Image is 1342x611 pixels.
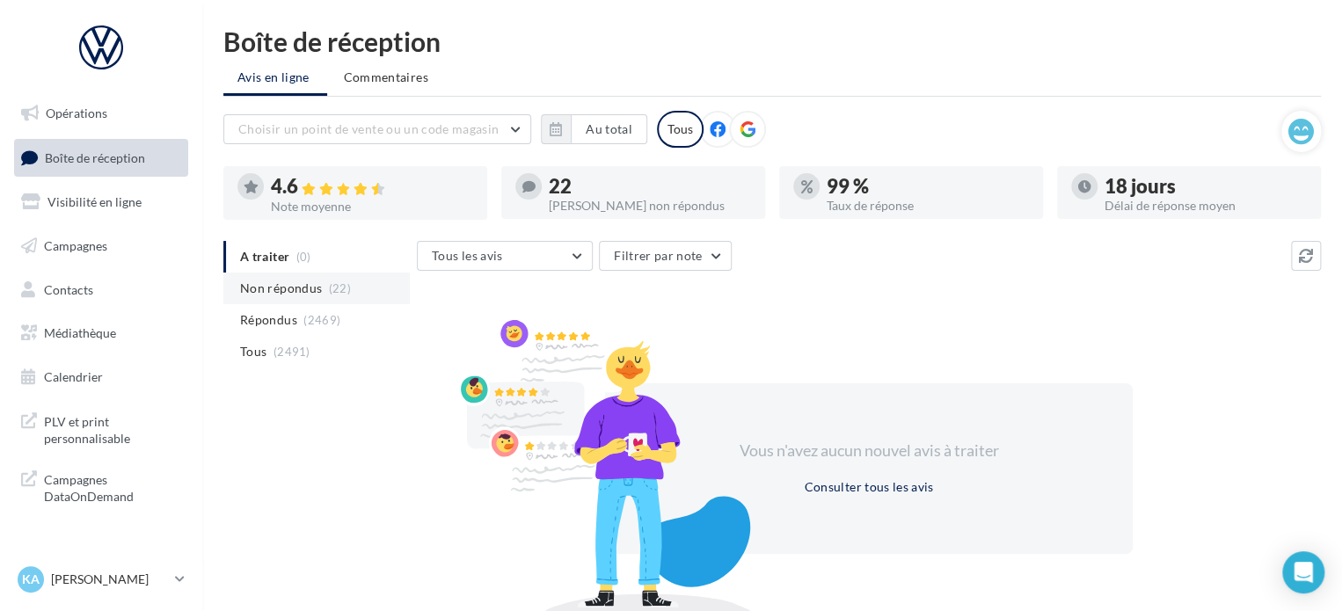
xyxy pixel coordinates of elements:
button: Filtrer par note [599,241,732,271]
a: Campagnes [11,228,192,265]
a: PLV et print personnalisable [11,403,192,455]
a: Contacts [11,272,192,309]
a: Calendrier [11,359,192,396]
span: Opérations [46,105,107,120]
span: (2491) [274,345,310,359]
div: Vous n'avez aucun nouvel avis à traiter [718,440,1020,462]
div: 4.6 [271,177,473,197]
a: Médiathèque [11,315,192,352]
div: 99 % [827,177,1029,196]
span: (22) [329,281,351,295]
span: Tous [240,343,266,360]
span: Calendrier [44,369,103,384]
span: Tous les avis [432,248,503,263]
span: Choisir un point de vente ou un code magasin [238,121,499,136]
span: Campagnes [44,238,107,253]
div: Open Intercom Messenger [1282,551,1324,593]
span: Répondus [240,311,297,329]
span: Non répondus [240,280,322,297]
div: Délai de réponse moyen [1105,200,1307,212]
span: Campagnes DataOnDemand [44,468,181,506]
button: Au total [571,114,647,144]
div: 18 jours [1105,177,1307,196]
button: Au total [541,114,647,144]
span: Commentaires [344,69,428,84]
a: Opérations [11,95,192,132]
a: Campagnes DataOnDemand [11,461,192,513]
button: Consulter tous les avis [797,476,940,498]
div: Boîte de réception [223,28,1321,55]
div: 22 [549,177,751,196]
span: PLV et print personnalisable [44,410,181,447]
span: Contacts [44,281,93,296]
div: Tous [657,111,704,148]
div: Taux de réponse [827,200,1029,212]
div: [PERSON_NAME] non répondus [549,200,751,212]
a: KA [PERSON_NAME] [14,563,188,596]
span: KA [22,571,40,588]
button: Tous les avis [417,241,593,271]
span: (2469) [303,313,340,327]
span: Boîte de réception [45,149,145,164]
a: Boîte de réception [11,139,192,177]
span: Médiathèque [44,325,116,340]
button: Choisir un point de vente ou un code magasin [223,114,531,144]
p: [PERSON_NAME] [51,571,168,588]
a: Visibilité en ligne [11,184,192,221]
span: Visibilité en ligne [47,194,142,209]
div: Note moyenne [271,200,473,213]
